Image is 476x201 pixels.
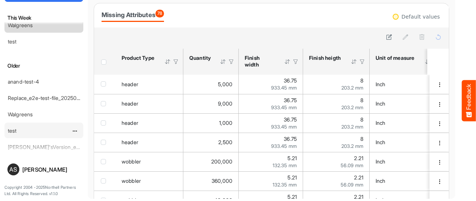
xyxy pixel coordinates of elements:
span: Inch [376,100,386,107]
a: test [8,127,17,134]
th: Header checkbox [94,49,116,75]
td: 8 is template cell Column Header httpsnorthellcomontologiesmapping-rulesmeasurementhasfinishsizeh... [303,113,370,133]
td: 2.2084 is template cell Column Header httpsnorthellcomontologiesmapping-rulesmeasurementhasfinish... [303,152,370,171]
td: header is template cell Column Header product-type [116,113,183,133]
span: 78 [155,10,164,17]
td: 2500 is template cell Column Header httpsnorthellcomontologiesmapping-rulesorderhasquantity [183,133,239,152]
span: Inch [376,139,386,145]
td: 62015a89-784f-44a8-aeba-661a45bddf72 is template cell Column Header [430,75,450,94]
td: 5.2108 is template cell Column Header httpsnorthellcomontologiesmapping-rulesmeasurementhasfinish... [239,171,303,191]
button: dropdownbutton [435,101,444,108]
td: 8 is template cell Column Header httpsnorthellcomontologiesmapping-rulesmeasurementhasfinishsizeh... [303,94,370,113]
span: 8 [360,116,363,123]
span: Inch [376,81,386,87]
a: Walgreens [8,111,33,117]
button: dropdownbutton [435,178,444,185]
td: 2.2084 is template cell Column Header httpsnorthellcomontologiesmapping-rulesmeasurementhasfinish... [303,171,370,191]
td: header is template cell Column Header product-type [116,75,183,94]
span: 2.21 [354,194,363,200]
span: 56.09 mm [341,182,363,188]
td: Inch is template cell Column Header httpsnorthellcomontologiesmapping-rulesmeasurementhasunitofme... [370,113,444,133]
span: 933.45 mm [271,124,297,130]
td: 1000 is template cell Column Header httpsnorthellcomontologiesmapping-rulesorderhasquantity [183,113,239,133]
td: 92f2a1a6-cd5a-4ddf-a28d-51e400b306aa is template cell Column Header [430,171,450,191]
span: 132.35 mm [273,162,297,168]
td: header is template cell Column Header product-type [116,94,183,113]
div: Filter Icon [359,58,366,65]
button: dropdownbutton [435,81,444,88]
div: [PERSON_NAME] [22,167,80,172]
td: Inch is template cell Column Header httpsnorthellcomontologiesmapping-rulesmeasurementhasunitofme... [370,75,444,94]
span: 8 [360,136,363,142]
td: wobbler is template cell Column Header product-type [116,171,183,191]
span: 933.45 mm [271,104,297,110]
span: 203.2 mm [341,143,363,149]
span: 2.21 [354,155,363,161]
a: Replace_e2e-test-file_20250604_111803 [8,95,103,101]
td: Inch is template cell Column Header httpsnorthellcomontologiesmapping-rulesmeasurementhasunitofme... [370,133,444,152]
span: 2,500 [218,139,232,145]
span: header [122,139,138,145]
div: Default values [402,14,440,19]
div: Finish heigth [309,55,341,61]
td: cfbcec14-cebc-4089-9fdf-88f52e66ceec is template cell Column Header [430,133,450,152]
span: 5.21 [287,174,297,181]
td: 9000 is template cell Column Header httpsnorthellcomontologiesmapping-rulesorderhasquantity [183,94,239,113]
td: checkbox [94,75,116,94]
span: 203.2 mm [341,124,363,130]
span: 36.75 [284,97,297,103]
td: 36.75 is template cell Column Header httpsnorthellcomontologiesmapping-rulesmeasurementhasfinishs... [239,75,303,94]
span: 933.45 mm [271,85,297,91]
div: Product Type [122,55,155,61]
a: test [8,38,17,45]
span: 36.75 [284,77,297,84]
h6: This Week [4,14,83,22]
td: checkbox [94,152,116,171]
span: 360,000 [212,178,232,184]
td: Inch is template cell Column Header httpsnorthellcomontologiesmapping-rulesmeasurementhasunitofme... [370,171,444,191]
td: 8 is template cell Column Header httpsnorthellcomontologiesmapping-rulesmeasurementhasfinishsizeh... [303,133,370,152]
span: Inch [376,178,386,184]
span: 9,000 [218,100,232,107]
span: Inch [376,158,386,165]
span: wobbler [122,178,141,184]
button: dropdownbutton [435,139,444,147]
a: Walgreens [8,22,33,28]
td: checkbox [94,94,116,113]
button: dropdownbutton [435,159,444,166]
td: header is template cell Column Header product-type [116,133,183,152]
div: Finish width [245,55,274,68]
td: 5.2108 is template cell Column Header httpsnorthellcomontologiesmapping-rulesmeasurementhasfinish... [239,152,303,171]
td: Inch is template cell Column Header httpsnorthellcomontologiesmapping-rulesmeasurementhasunitofme... [370,94,444,113]
td: 8 is template cell Column Header httpsnorthellcomontologiesmapping-rulesmeasurementhasfinishsizeh... [303,75,370,94]
td: checkbox [94,133,116,152]
td: 200000 is template cell Column Header httpsnorthellcomontologiesmapping-rulesorderhasquantity [183,152,239,171]
h6: Older [4,62,83,70]
span: 203.2 mm [341,104,363,110]
td: 54850c11-da43-4637-8d8c-73c786eecb4e is template cell Column Header [430,152,450,171]
td: 36.75 is template cell Column Header httpsnorthellcomontologiesmapping-rulesmeasurementhasfinishs... [239,113,303,133]
span: 2.21 [354,174,363,181]
span: 8 [360,97,363,103]
td: 1ad5e68a-1512-4c49-8063-da9f9519ef20 is template cell Column Header [430,94,450,113]
p: Copyright 2004 - 2025 Northell Partners Ltd. All Rights Reserved. v 1.1.0 [4,184,83,197]
span: header [122,120,138,126]
span: 933.45 mm [271,143,297,149]
span: 200,000 [211,158,232,165]
div: Filter Icon [173,58,179,65]
div: Unit of measure [376,55,415,61]
td: 5000 is template cell Column Header httpsnorthellcomontologiesmapping-rulesorderhasquantity [183,75,239,94]
span: 8 [360,77,363,84]
div: Filter Icon [292,58,299,65]
span: wobbler [122,158,141,165]
span: 132.35 mm [273,182,297,188]
span: header [122,81,138,87]
td: 360000 is template cell Column Header httpsnorthellcomontologiesmapping-rulesorderhasquantity [183,171,239,191]
span: AS [9,166,17,172]
td: Inch is template cell Column Header httpsnorthellcomontologiesmapping-rulesmeasurementhasunitofme... [370,152,444,171]
td: ad0eb145-0458-48bd-9e60-9c21e1855908 is template cell Column Header [430,113,450,133]
button: dropdownbutton [435,120,444,127]
td: 36.75 is template cell Column Header httpsnorthellcomontologiesmapping-rulesmeasurementhasfinishs... [239,94,303,113]
button: Feedback [462,80,476,121]
a: anand-test-4 [8,78,39,85]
